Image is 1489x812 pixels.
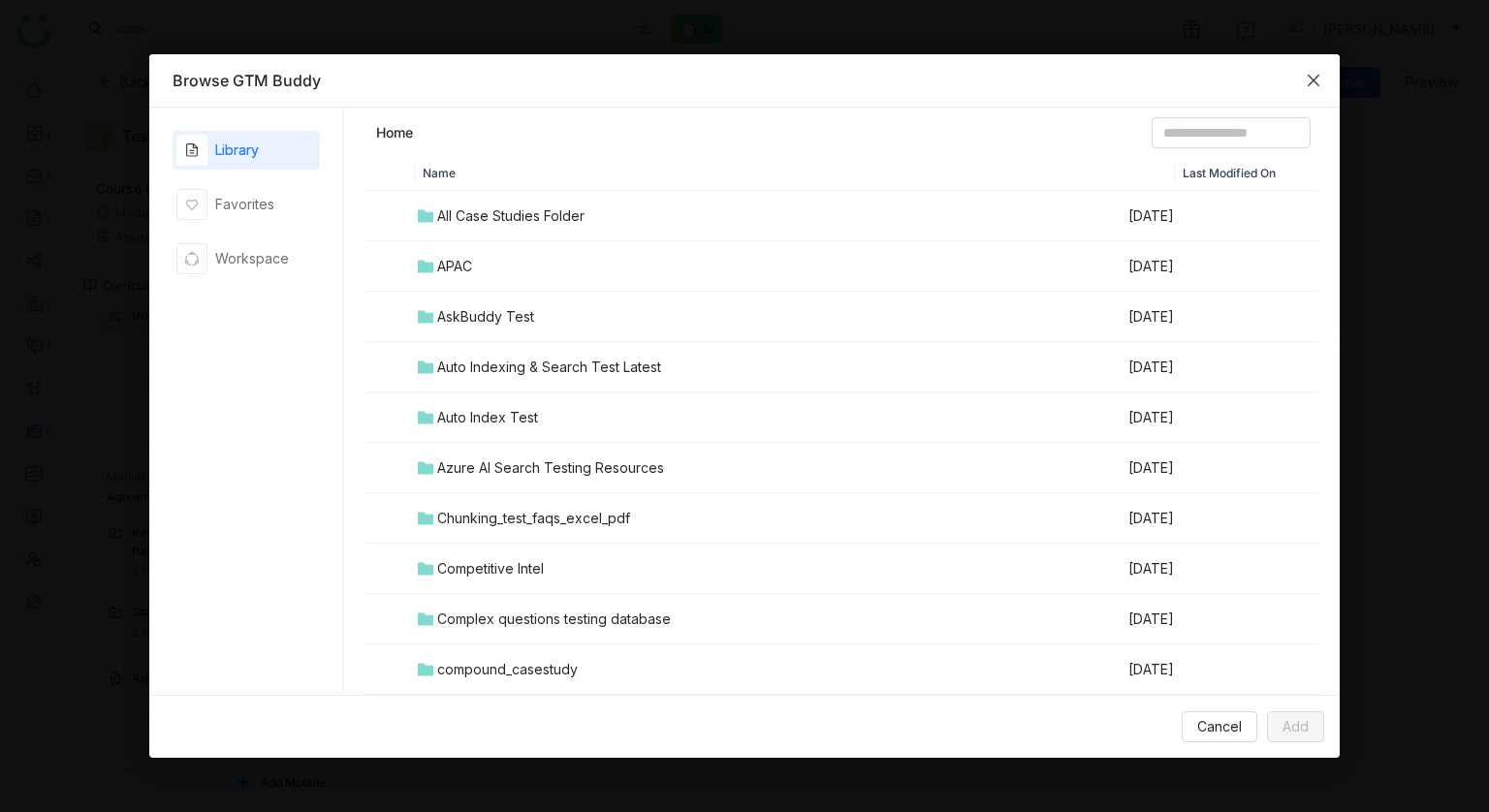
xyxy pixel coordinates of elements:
[437,205,585,227] div: All Case Studies Folder
[1126,493,1272,544] td: [DATE]
[437,659,578,680] div: compound_casestudy
[1126,342,1272,392] td: [DATE]
[1126,392,1272,443] td: [DATE]
[437,457,664,479] div: Azure AI Search Testing Resources
[1267,711,1324,742] button: Add
[215,248,289,269] div: Workspace
[1287,54,1340,107] button: Close
[1126,241,1272,292] td: [DATE]
[215,140,259,161] div: Library
[1126,443,1272,493] td: [DATE]
[376,123,413,142] a: Home
[415,156,1176,191] th: Name
[215,194,274,215] div: Favorites
[437,508,630,529] div: Chunking_test_faqs_excel_pdf
[437,306,534,328] div: AskBuddy Test
[1197,716,1242,737] span: Cancel
[437,558,544,579] div: Competitive Intel
[437,256,472,277] div: APAC
[437,357,661,378] div: Auto Indexing & Search Test Latest
[437,609,671,630] div: Complex questions testing database
[1126,292,1272,342] td: [DATE]
[1175,156,1320,191] th: Last Modified On
[1182,711,1257,742] button: Cancel
[1126,644,1272,695] td: [DATE]
[173,70,1317,91] div: Browse GTM Buddy
[1126,544,1272,594] td: [DATE]
[1126,594,1272,644] td: [DATE]
[1126,191,1272,241] td: [DATE]
[437,407,538,428] div: Auto Index Test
